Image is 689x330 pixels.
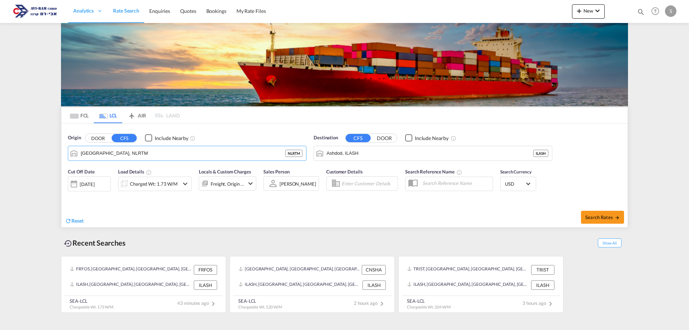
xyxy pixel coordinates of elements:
md-icon: icon-magnify [637,8,645,16]
div: icon-refreshReset [65,217,84,225]
span: 2 hours ago [354,300,386,306]
div: NLRTM [285,150,303,157]
md-checkbox: Checkbox No Ink [405,134,449,142]
span: Bookings [206,8,226,14]
div: Freight Origin Destination [211,179,244,189]
div: ILASH [533,150,548,157]
md-icon: icon-chevron-right [546,299,555,308]
span: New [575,8,602,14]
span: Chargeable Wt. 5.20 W/M [238,305,282,309]
div: Charged Wt: 1.73 W/M [130,179,178,189]
input: Enter Customer Details [342,178,395,189]
span: Destination [314,134,338,141]
button: icon-plus 400-fgNewicon-chevron-down [572,4,605,19]
div: FRFOS, Fos-sur-Mer, France, Western Europe, Europe [70,265,192,274]
span: Sales Person [263,169,290,175]
input: Search Reference Name [419,178,493,189]
recent-search-card: [GEOGRAPHIC_DATA], [GEOGRAPHIC_DATA], [GEOGRAPHIC_DATA], [GEOGRAPHIC_DATA], [GEOGRAPHIC_DATA] & [... [230,256,395,313]
md-icon: icon-backup-restore [64,239,72,248]
md-icon: Unchecked: Ignores neighbouring ports when fetching rates.Checked : Includes neighbouring ports w... [451,135,456,141]
span: My Rate Files [236,8,266,14]
span: Chargeable Wt. 1.73 W/M [70,305,113,309]
div: TRIST, Istanbul, Türkiye, South West Asia, Asia Pacific [407,265,529,274]
span: Show All [598,238,622,247]
div: FRFOS [194,265,217,274]
recent-search-card: TRIST, [GEOGRAPHIC_DATA], [GEOGRAPHIC_DATA], [GEOGRAPHIC_DATA], [GEOGRAPHIC_DATA] TRISTILASH, [GE... [398,256,563,313]
div: Origin DOOR CFS Checkbox No InkUnchecked: Ignores neighbouring ports when fetching rates.Checked ... [61,124,628,227]
div: SEA-LCL [238,298,282,304]
input: Search by Port [327,148,533,159]
div: TRIST [531,265,554,274]
md-icon: icon-chevron-right [378,299,386,308]
md-select: Sales Person: SAAR ZEHAVIAN [279,178,317,189]
md-icon: icon-airplane [127,111,136,117]
div: SEA-LCL [70,298,113,304]
span: Chargeable Wt. 2.04 W/M [407,305,451,309]
button: DOOR [85,134,111,142]
md-icon: icon-refresh [65,218,71,224]
span: Search Currency [500,169,531,175]
button: DOOR [372,134,397,142]
md-tab-item: LCL [94,107,122,123]
md-icon: icon-plus 400-fg [575,6,583,15]
img: 166978e0a5f911edb4280f3c7a976193.png [11,3,59,19]
md-icon: icon-chevron-down [246,179,255,188]
recent-search-card: FRFOS, [GEOGRAPHIC_DATA], [GEOGRAPHIC_DATA], [GEOGRAPHIC_DATA], [GEOGRAPHIC_DATA] FRFOSILASH, [GE... [61,256,226,313]
md-input-container: Ashdod, ILASH [314,146,552,161]
div: [DATE] [68,176,111,191]
div: Recent Searches [61,235,128,251]
input: Search by Port [81,148,285,159]
div: S [665,5,676,17]
div: ILASH, Ashdod, Israel, Levante, Middle East [407,280,529,290]
div: SEA-LCL [407,298,451,304]
div: icon-magnify [637,8,645,19]
span: Origin [68,134,81,141]
md-icon: Chargeable Weight [146,169,152,175]
button: CFS [346,134,371,142]
div: ILASH [362,280,386,290]
button: CFS [112,134,137,142]
div: CNSHA, Shanghai, SH, China, Greater China & Far East Asia, Asia Pacific [239,265,360,274]
span: 3 hours ago [522,300,555,306]
md-select: Select Currency: $ USDUnited States Dollar [504,178,532,189]
div: Charged Wt: 1.73 W/Micon-chevron-down [118,177,192,191]
md-datepicker: Select [68,191,73,200]
span: 43 minutes ago [177,300,217,306]
span: Enquiries [149,8,170,14]
span: Customer Details [326,169,362,175]
span: Quotes [180,8,196,14]
md-icon: Your search will be saved by the below given name [456,169,462,175]
div: ILASH [194,280,217,290]
div: [PERSON_NAME] [280,181,316,187]
div: Include Nearby [415,135,449,142]
md-icon: icon-chevron-down [181,180,189,188]
span: Reset [71,218,84,224]
div: CNSHA [362,265,386,274]
span: Rate Search [113,8,139,14]
md-checkbox: Checkbox No Ink [145,134,188,142]
span: USD [505,181,525,187]
div: Include Nearby [155,135,188,142]
button: Search Ratesicon-arrow-right [581,211,624,224]
span: Analytics [73,7,94,14]
span: Search Reference Name [405,169,462,175]
div: [DATE] [80,181,94,187]
md-tab-item: AIR [122,107,151,123]
md-input-container: Rotterdam, NLRTM [68,146,306,161]
md-icon: icon-chevron-down [593,6,602,15]
div: ILASH, Ashdod, Israel, Levante, Middle East [70,280,192,290]
div: ILASH [531,280,554,290]
span: Locals & Custom Charges [199,169,251,175]
md-icon: icon-chevron-right [209,299,217,308]
div: Help [649,5,665,18]
md-icon: icon-arrow-right [615,215,620,220]
md-icon: Unchecked: Ignores neighbouring ports when fetching rates.Checked : Includes neighbouring ports w... [190,135,196,141]
div: ILASH, Ashdod, Israel, Levante, Middle East [239,280,361,290]
md-pagination-wrapper: Use the left and right arrow keys to navigate between tabs [65,107,180,123]
md-tab-item: FCL [65,107,94,123]
div: Freight Origin Destinationicon-chevron-down [199,176,256,191]
img: LCL+%26+FCL+BACKGROUND.png [61,23,628,106]
span: Load Details [118,169,152,175]
span: Search Rates [585,214,620,220]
